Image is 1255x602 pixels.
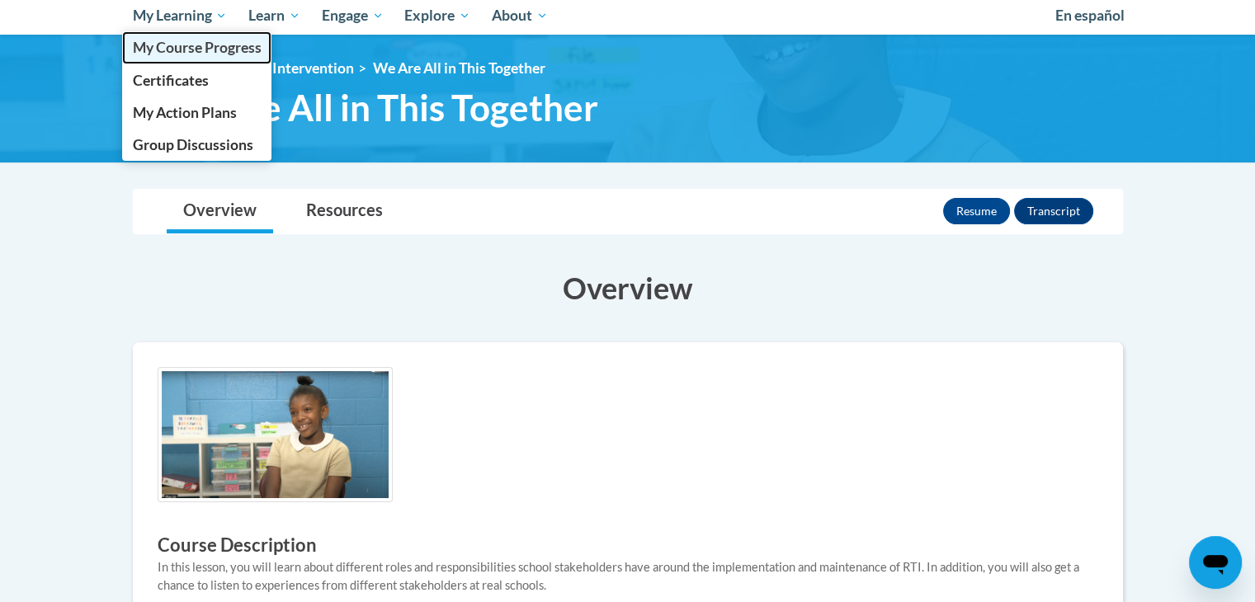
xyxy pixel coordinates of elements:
[133,267,1123,308] h3: Overview
[132,136,252,153] span: Group Discussions
[132,39,261,56] span: My Course Progress
[943,198,1010,224] button: Resume
[322,6,384,26] span: Engage
[122,64,272,96] a: Certificates
[1189,536,1242,589] iframe: Button to launch messaging window
[122,31,272,63] a: My Course Progress
[132,104,236,121] span: My Action Plans
[158,367,393,503] img: Course logo image
[158,533,1098,558] h3: Course Description
[167,190,273,233] a: Overview
[1014,198,1093,224] button: Transcript
[404,6,470,26] span: Explore
[373,59,545,77] span: We Are All in This Together
[158,86,598,129] span: We Are All in This Together
[122,96,272,129] a: My Action Plans
[191,59,354,77] a: Response to Intervention
[248,6,300,26] span: Learn
[122,129,272,161] a: Group Discussions
[290,190,399,233] a: Resources
[132,72,208,89] span: Certificates
[132,6,227,26] span: My Learning
[158,558,1098,595] div: In this lesson, you will learn about different roles and responsibilities school stakeholders hav...
[1055,7,1125,24] span: En español
[492,6,548,26] span: About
